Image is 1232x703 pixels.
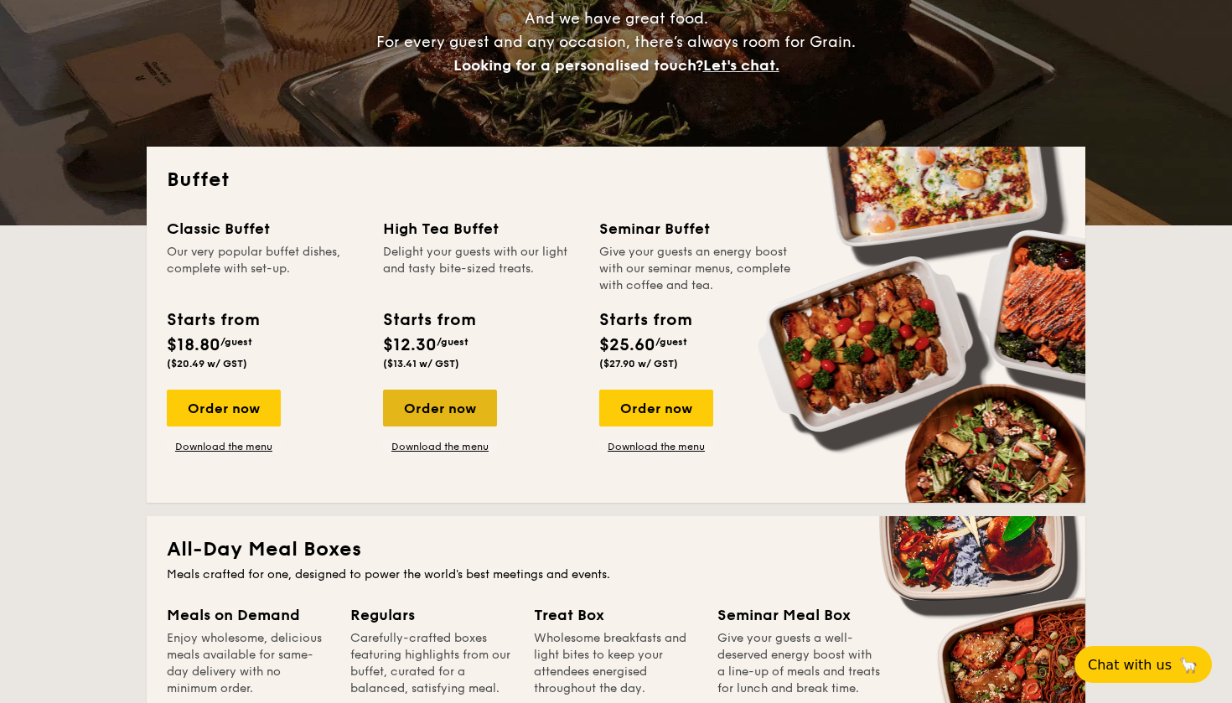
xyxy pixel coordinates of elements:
[220,336,252,348] span: /guest
[599,244,795,294] div: Give your guests an energy boost with our seminar menus, complete with coffee and tea.
[599,358,678,370] span: ($27.90 w/ GST)
[167,630,330,697] div: Enjoy wholesome, delicious meals available for same-day delivery with no minimum order.
[167,440,281,453] a: Download the menu
[717,603,881,627] div: Seminar Meal Box
[599,390,713,426] div: Order now
[376,9,856,75] span: And we have great food. For every guest and any occasion, there’s always room for Grain.
[167,358,247,370] span: ($20.49 w/ GST)
[167,390,281,426] div: Order now
[383,308,474,333] div: Starts from
[534,630,697,697] div: Wholesome breakfasts and light bites to keep your attendees energised throughout the day.
[599,308,691,333] div: Starts from
[167,603,330,627] div: Meals on Demand
[167,566,1065,583] div: Meals crafted for one, designed to power the world's best meetings and events.
[383,244,579,294] div: Delight your guests with our light and tasty bite-sized treats.
[383,390,497,426] div: Order now
[599,335,655,355] span: $25.60
[383,217,579,240] div: High Tea Buffet
[599,217,795,240] div: Seminar Buffet
[437,336,468,348] span: /guest
[167,536,1065,563] h2: All-Day Meal Boxes
[350,630,514,697] div: Carefully-crafted boxes featuring highlights from our buffet, curated for a balanced, satisfying ...
[1088,657,1172,673] span: Chat with us
[383,358,459,370] span: ($13.41 w/ GST)
[534,603,697,627] div: Treat Box
[383,440,497,453] a: Download the menu
[167,167,1065,194] h2: Buffet
[655,336,687,348] span: /guest
[350,603,514,627] div: Regulars
[453,56,703,75] span: Looking for a personalised touch?
[167,217,363,240] div: Classic Buffet
[1074,646,1212,683] button: Chat with us🦙
[167,335,220,355] span: $18.80
[703,56,779,75] span: Let's chat.
[717,630,881,697] div: Give your guests a well-deserved energy boost with a line-up of meals and treats for lunch and br...
[167,308,258,333] div: Starts from
[599,440,713,453] a: Download the menu
[167,244,363,294] div: Our very popular buffet dishes, complete with set-up.
[383,335,437,355] span: $12.30
[1178,655,1198,675] span: 🦙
